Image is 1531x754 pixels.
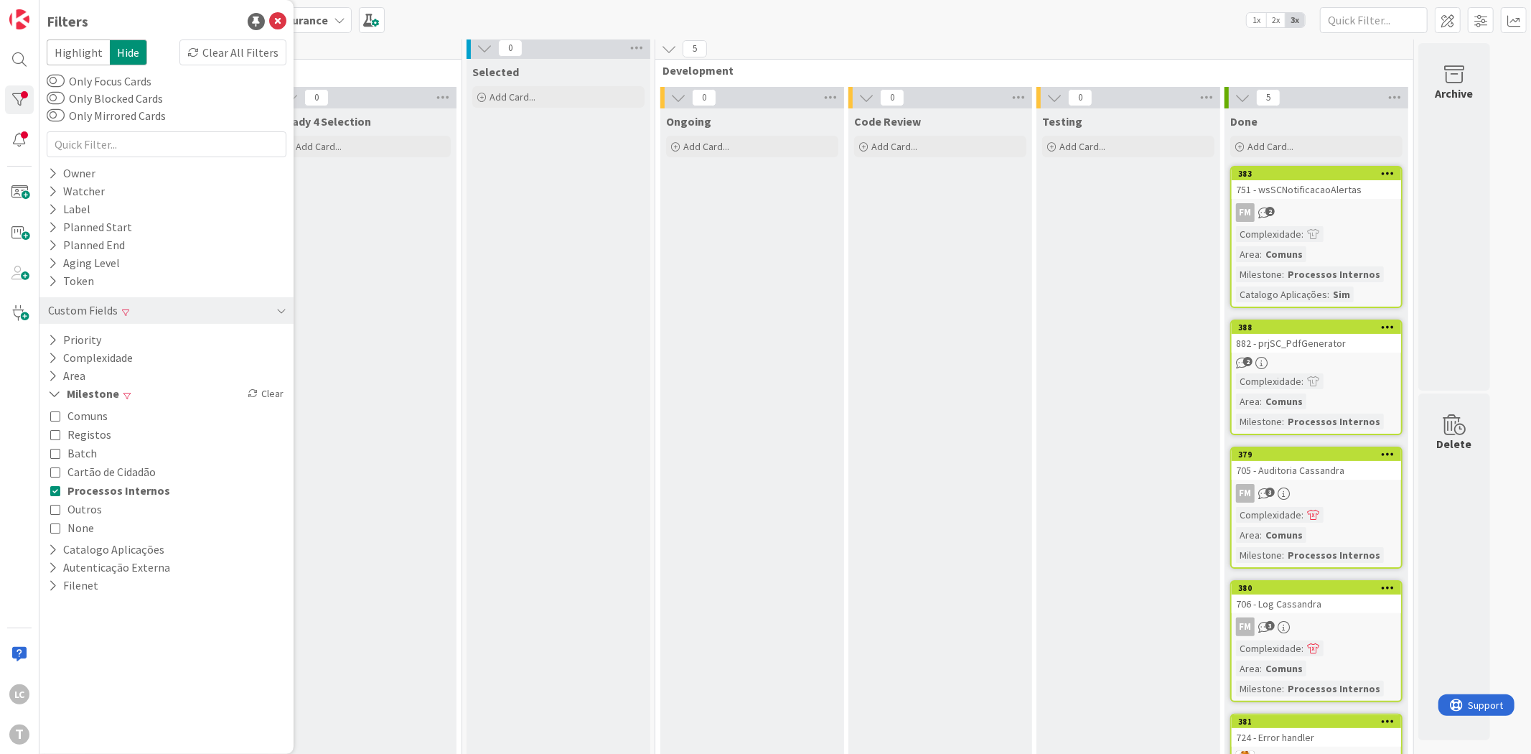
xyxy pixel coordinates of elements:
span: : [1282,266,1284,282]
button: Cartão de Cidadão [50,462,156,481]
button: Area [47,367,87,385]
span: : [1260,527,1262,543]
span: Add Card... [1059,140,1105,153]
div: Planned Start [47,218,134,236]
div: Archive [1436,85,1474,102]
div: Complexidade [1236,641,1301,656]
div: Processos Internos [1284,681,1384,697]
div: FM [1232,203,1401,222]
div: Milestone [1236,414,1282,429]
button: Complexidade [47,349,134,367]
div: 381724 - Error handler [1232,715,1401,747]
div: 380 [1238,583,1401,593]
span: : [1260,246,1262,262]
div: Comuns [1262,394,1306,409]
div: 706 - Log Cassandra [1232,595,1401,613]
div: Owner [47,164,97,182]
div: 380 [1232,582,1401,595]
div: Custom Fields [47,302,119,320]
span: 5 [683,40,707,57]
span: Add Card... [490,90,535,103]
div: 724 - Error handler [1232,728,1401,747]
button: Registos [50,425,111,444]
div: 882 - prjSC_PdfGenerator [1232,334,1401,353]
span: 3 [1265,488,1275,497]
span: 0 [880,89,904,106]
div: 380706 - Log Cassandra [1232,582,1401,613]
button: Priority [47,331,103,349]
div: Milestone [1236,266,1282,282]
div: FM [1232,618,1401,636]
span: Development [663,63,1395,78]
div: Clear [245,385,286,403]
img: Visit kanbanzone.com [9,9,29,29]
div: Processos Internos [1284,414,1384,429]
button: Milestone [47,385,121,403]
span: Processos Internos [67,481,170,500]
span: 3 [1265,621,1275,630]
span: 0 [1068,89,1092,106]
input: Quick Filter... [1320,7,1428,33]
span: None [67,518,94,537]
div: FM [1236,203,1255,222]
span: Code Review [854,114,921,129]
div: Complexidade [1236,226,1301,242]
span: Done [1230,114,1258,129]
div: 705 - Auditoria Cassandra [1232,461,1401,480]
span: Registos [67,425,111,444]
span: Selected [472,65,519,79]
button: Only Blocked Cards [47,91,65,106]
span: : [1260,661,1262,676]
button: Filenet [47,577,100,595]
div: Comuns [1262,661,1306,676]
span: : [1282,681,1284,697]
button: Comuns [50,406,108,425]
div: Area [1236,394,1260,409]
div: 381 [1238,717,1401,727]
div: Comuns [1262,246,1306,262]
div: Area [1236,527,1260,543]
div: 379 [1238,450,1401,460]
span: 5 [1256,89,1280,106]
div: FM [1236,484,1255,503]
span: 1x [1247,13,1266,27]
label: Only Blocked Cards [47,90,163,107]
button: Only Focus Cards [47,74,65,88]
span: Add Card... [296,140,342,153]
span: Support [30,2,65,19]
span: : [1282,547,1284,563]
div: Label [47,200,92,218]
span: 2 [1265,207,1275,216]
div: Area [1236,661,1260,676]
div: Watcher [47,182,106,200]
div: Aging Level [47,254,121,272]
span: : [1327,287,1329,302]
span: 2x [1266,13,1286,27]
input: Quick Filter... [47,131,286,157]
div: 379705 - Auditoria Cassandra [1232,448,1401,480]
div: 383 [1232,167,1401,180]
div: 381 [1232,715,1401,728]
label: Only Mirrored Cards [47,107,166,124]
span: 0 [304,89,329,106]
div: 751 - wsSCNotificacaoAlertas [1232,180,1401,199]
div: Complexidade [1236,373,1301,389]
span: Hide [110,39,147,65]
div: 388 [1232,321,1401,334]
span: 0 [692,89,716,106]
span: : [1301,641,1303,656]
div: 388882 - prjSC_PdfGenerator [1232,321,1401,353]
div: 383751 - wsSCNotificacaoAlertas [1232,167,1401,199]
div: Milestone [1236,681,1282,697]
button: Autenticação Externa [47,559,172,577]
div: Delete [1437,435,1472,452]
div: Milestone [1236,547,1282,563]
span: Add Card... [1247,140,1293,153]
span: : [1301,226,1303,242]
div: 388 [1238,322,1401,332]
button: Only Mirrored Cards [47,108,65,123]
div: Filters [47,11,88,32]
div: Sim [1329,287,1354,302]
button: None [50,518,94,537]
span: : [1301,507,1303,523]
